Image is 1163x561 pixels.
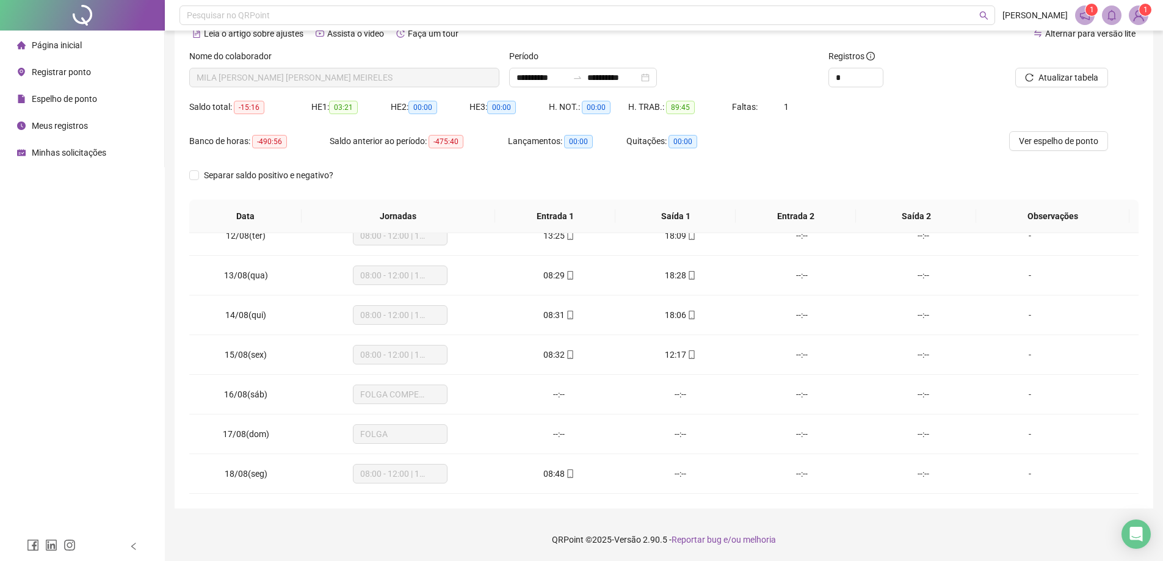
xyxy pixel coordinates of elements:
[408,29,458,38] span: Faça um tour
[614,535,641,545] span: Versão
[165,518,1163,561] footer: QRPoint © 2025 - 2.90.5 -
[396,29,405,38] span: history
[189,134,330,148] div: Banco de horas:
[1002,9,1068,22] span: [PERSON_NAME]
[629,467,731,480] div: --:--
[316,29,324,38] span: youtube
[686,271,696,280] span: mobile
[1139,4,1151,16] sup: Atualize o seu contato no menu Meus Dados
[17,121,26,130] span: clock-circle
[17,148,26,157] span: schedule
[872,467,974,480] div: --:--
[615,200,736,233] th: Saída 1
[189,200,302,233] th: Data
[197,68,492,87] span: MILA TATIANA DA PAIXÃO BARROS MEIRELES
[508,348,610,361] div: 08:32
[828,49,875,63] span: Registros
[564,135,593,148] span: 00:00
[1129,6,1148,24] img: 84745
[1121,519,1151,549] div: Open Intercom Messenger
[629,269,731,282] div: 18:28
[994,269,1066,282] div: -
[192,29,201,38] span: file-text
[1025,73,1034,82] span: reload
[686,311,696,319] span: mobile
[1019,134,1098,148] span: Ver espelho de ponto
[17,41,26,49] span: home
[549,100,628,114] div: H. NOT.:
[204,29,303,38] span: Leia o artigo sobre ajustes
[565,271,574,280] span: mobile
[360,226,440,245] span: 08:00 - 12:00 | 13:00 - 18:00
[672,535,776,545] span: Reportar bug e/ou melhoria
[994,467,1066,480] div: -
[189,49,280,63] label: Nome do colaborador
[751,269,853,282] div: --:--
[626,134,745,148] div: Quitações:
[234,101,264,114] span: -15:16
[360,465,440,483] span: 08:00 - 12:00 | 13:00 - 18:00
[573,73,582,82] span: swap-right
[32,121,88,131] span: Meus registros
[408,101,437,114] span: 00:00
[784,102,789,112] span: 1
[565,350,574,359] span: mobile
[872,229,974,242] div: --:--
[27,539,39,551] span: facebook
[994,388,1066,401] div: -
[508,229,610,242] div: 13:25
[751,308,853,322] div: --:--
[17,95,26,103] span: file
[736,200,856,233] th: Entrada 2
[565,231,574,240] span: mobile
[360,266,440,284] span: 08:00 - 12:00 | 13:00 - 18:00
[360,385,440,404] span: FOLGA COMPENSATÓRIA
[508,388,610,401] div: --:--
[17,68,26,76] span: environment
[668,135,697,148] span: 00:00
[189,100,311,114] div: Saldo total:
[327,29,384,38] span: Assista o vídeo
[628,100,732,114] div: H. TRAB.:
[129,542,138,551] span: left
[994,427,1066,441] div: -
[629,427,731,441] div: --:--
[360,425,440,443] span: FOLGA
[1009,131,1108,151] button: Ver espelho de ponto
[629,388,731,401] div: --:--
[495,200,615,233] th: Entrada 1
[508,269,610,282] div: 08:29
[751,427,853,441] div: --:--
[976,200,1129,233] th: Observações
[1034,29,1042,38] span: swap
[508,134,626,148] div: Lançamentos:
[224,389,267,399] span: 16/08(sáb)
[508,467,610,480] div: 08:48
[872,427,974,441] div: --:--
[751,348,853,361] div: --:--
[252,135,287,148] span: -490:56
[732,102,759,112] span: Faltas:
[872,269,974,282] div: --:--
[582,101,610,114] span: 00:00
[469,100,549,114] div: HE 3:
[225,469,267,479] span: 18/08(seg)
[565,469,574,478] span: mobile
[1045,29,1136,38] span: Alternar para versão lite
[360,306,440,324] span: 08:00 - 12:00 | 13:00 - 18:00
[509,49,546,63] label: Período
[45,539,57,551] span: linkedin
[226,231,266,241] span: 12/08(ter)
[63,539,76,551] span: instagram
[1106,10,1117,21] span: bell
[1090,5,1094,14] span: 1
[872,388,974,401] div: --:--
[1015,68,1108,87] button: Atualizar tabela
[225,310,266,320] span: 14/08(qui)
[1143,5,1148,14] span: 1
[686,350,696,359] span: mobile
[311,100,391,114] div: HE 1:
[32,148,106,157] span: Minhas solicitações
[223,429,269,439] span: 17/08(dom)
[225,350,267,360] span: 15/08(sex)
